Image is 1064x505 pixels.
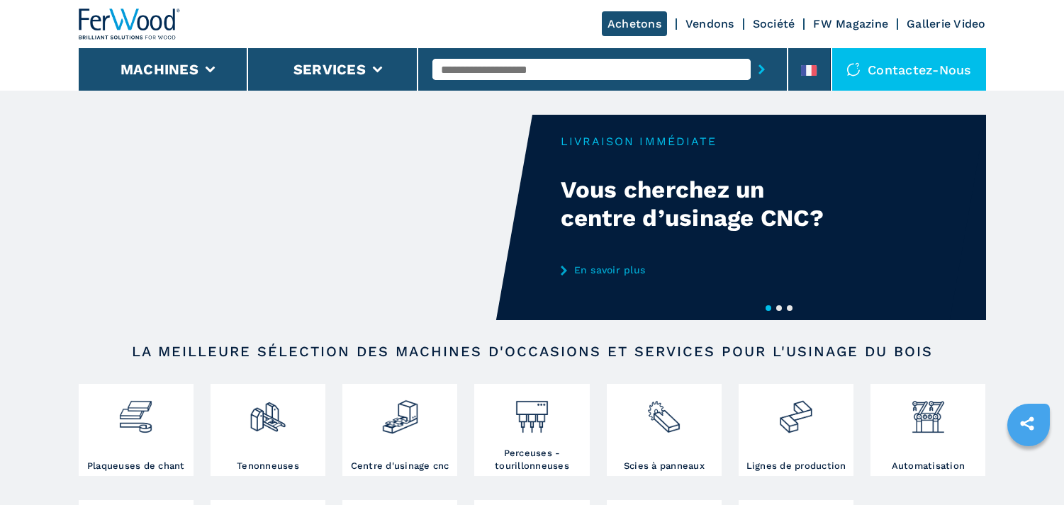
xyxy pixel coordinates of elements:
[832,48,986,91] div: Contactez-nous
[474,384,589,476] a: Perceuses - tourillonneuses
[478,447,586,472] h3: Perceuses - tourillonneuses
[787,305,793,311] button: 3
[1004,441,1053,494] iframe: Chat
[776,305,782,311] button: 2
[602,11,667,36] a: Achetons
[124,343,941,360] h2: LA MEILLEURE SÉLECTION DES MACHINES D'OCCASIONS ET SERVICES POUR L'USINAGE DU BOIS
[351,460,449,472] h3: Centre d'usinage cnc
[624,460,705,472] h3: Scies à panneaux
[739,384,853,476] a: Lignes de production
[249,387,286,436] img: squadratrici_2.png
[293,61,366,78] button: Services
[766,305,771,311] button: 1
[753,17,795,30] a: Société
[381,387,419,436] img: centro_di_lavoro_cnc_2.png
[607,384,722,476] a: Scies à panneaux
[121,61,198,78] button: Machines
[909,387,947,436] img: automazione.png
[117,387,155,436] img: bordatrici_1.png
[1009,406,1045,441] a: sharethis
[813,17,888,30] a: FW Magazine
[777,387,814,436] img: linee_di_produzione_2.png
[87,460,185,472] h3: Plaqueuses de chant
[79,8,181,40] img: Ferwood
[513,387,551,436] img: foratrici_inseritrici_2.png
[645,387,683,436] img: sezionatrici_2.png
[907,17,986,30] a: Gallerie Video
[892,460,965,472] h3: Automatisation
[751,53,773,86] button: submit-button
[342,384,457,476] a: Centre d'usinage cnc
[211,384,325,476] a: Tenonneuses
[870,384,985,476] a: Automatisation
[846,62,861,76] img: Contactez-nous
[237,460,299,472] h3: Tenonneuses
[79,115,532,320] video: Your browser does not support the video tag.
[79,384,194,476] a: Plaqueuses de chant
[746,460,846,472] h3: Lignes de production
[561,264,839,276] a: En savoir plus
[685,17,734,30] a: Vendons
